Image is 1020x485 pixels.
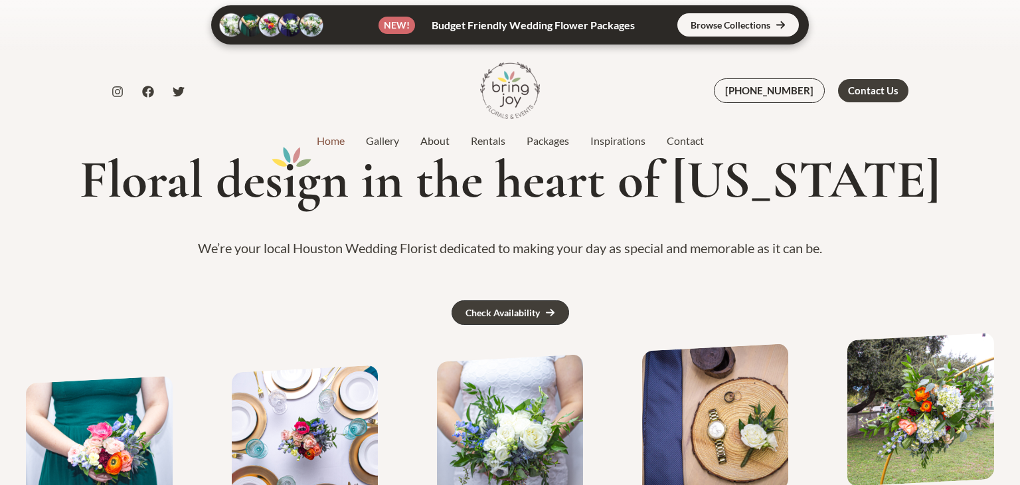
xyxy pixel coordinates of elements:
[306,131,715,151] nav: Site Navigation
[452,300,569,325] a: Check Availability
[480,60,540,120] img: Bring Joy
[466,308,540,318] div: Check Availability
[580,133,656,149] a: Inspirations
[16,236,1004,260] p: We’re your local Houston Wedding Florist dedicated to making your day as special and memorable as...
[714,78,825,103] a: [PHONE_NUMBER]
[16,151,1004,209] h1: Floral des gn in the heart of [US_STATE]
[283,151,297,209] mark: i
[410,133,460,149] a: About
[306,133,355,149] a: Home
[838,79,908,102] a: Contact Us
[173,86,185,98] a: Twitter
[656,133,715,149] a: Contact
[460,133,516,149] a: Rentals
[142,86,154,98] a: Facebook
[355,133,410,149] a: Gallery
[516,133,580,149] a: Packages
[112,86,124,98] a: Instagram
